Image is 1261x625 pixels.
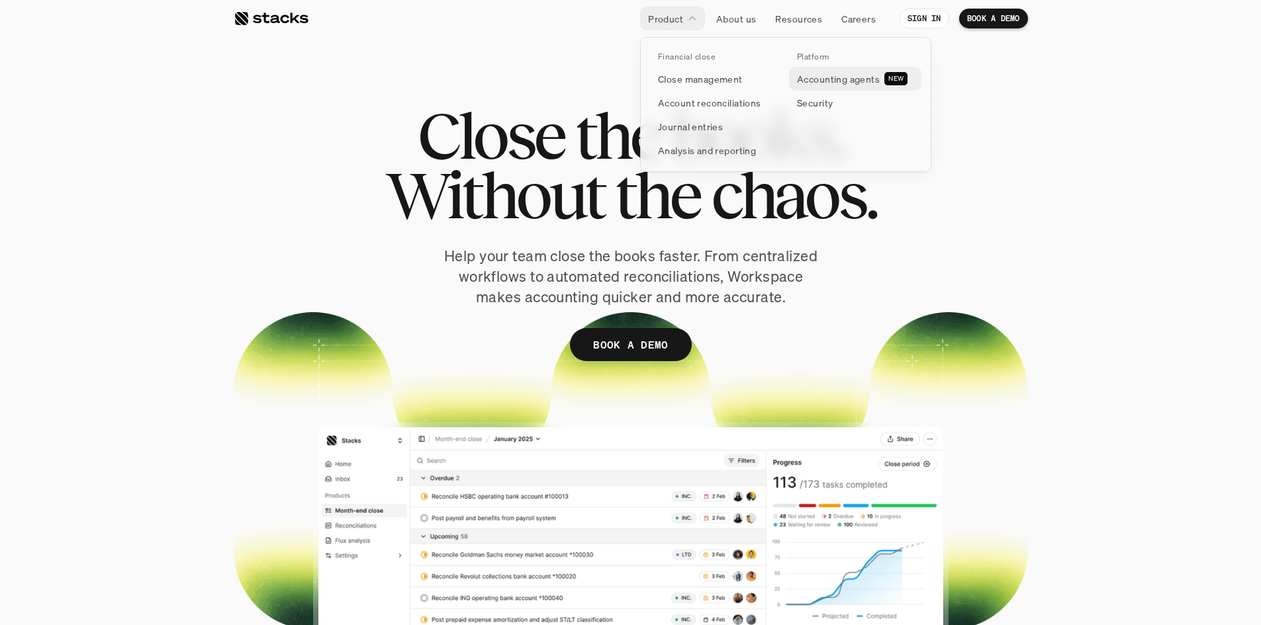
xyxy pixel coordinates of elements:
[711,165,876,225] span: chaos.
[439,246,823,307] p: Help your team close the books faster. From centralized workflows to automated reconciliations, W...
[833,7,884,30] a: Careers
[650,138,782,162] a: Analysis and reporting
[658,96,761,110] p: Account reconciliations
[658,144,756,157] p: Analysis and reporting
[570,328,692,361] a: BOOK A DEMO
[775,12,822,26] p: Resources
[841,12,876,26] p: Careers
[716,12,756,26] p: About us
[789,67,921,91] a: Accounting agentsNEW
[967,14,1020,23] p: BOOK A DEMO
[650,91,782,114] a: Account reconciliations
[888,75,904,83] h2: NEW
[908,14,941,23] p: SIGN IN
[797,72,880,86] p: Accounting agents
[650,114,782,138] a: Journal entries
[593,335,669,354] p: BOOK A DEMO
[575,106,659,165] span: the
[658,120,723,134] p: Journal entries
[648,12,683,26] p: Product
[650,67,782,91] a: Close management
[658,52,715,62] p: Financial close
[789,91,921,114] a: Security
[615,165,700,225] span: the
[900,9,949,28] a: SIGN IN
[417,106,563,165] span: Close
[797,96,833,110] p: Security
[708,7,764,30] a: About us
[767,7,830,30] a: Resources
[156,264,214,273] a: Privacy Policy
[959,9,1028,28] a: BOOK A DEMO
[797,52,829,62] p: Platform
[385,165,604,225] span: Without
[3,205,257,217] label: Please complete this required field.
[658,72,743,86] p: Close management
